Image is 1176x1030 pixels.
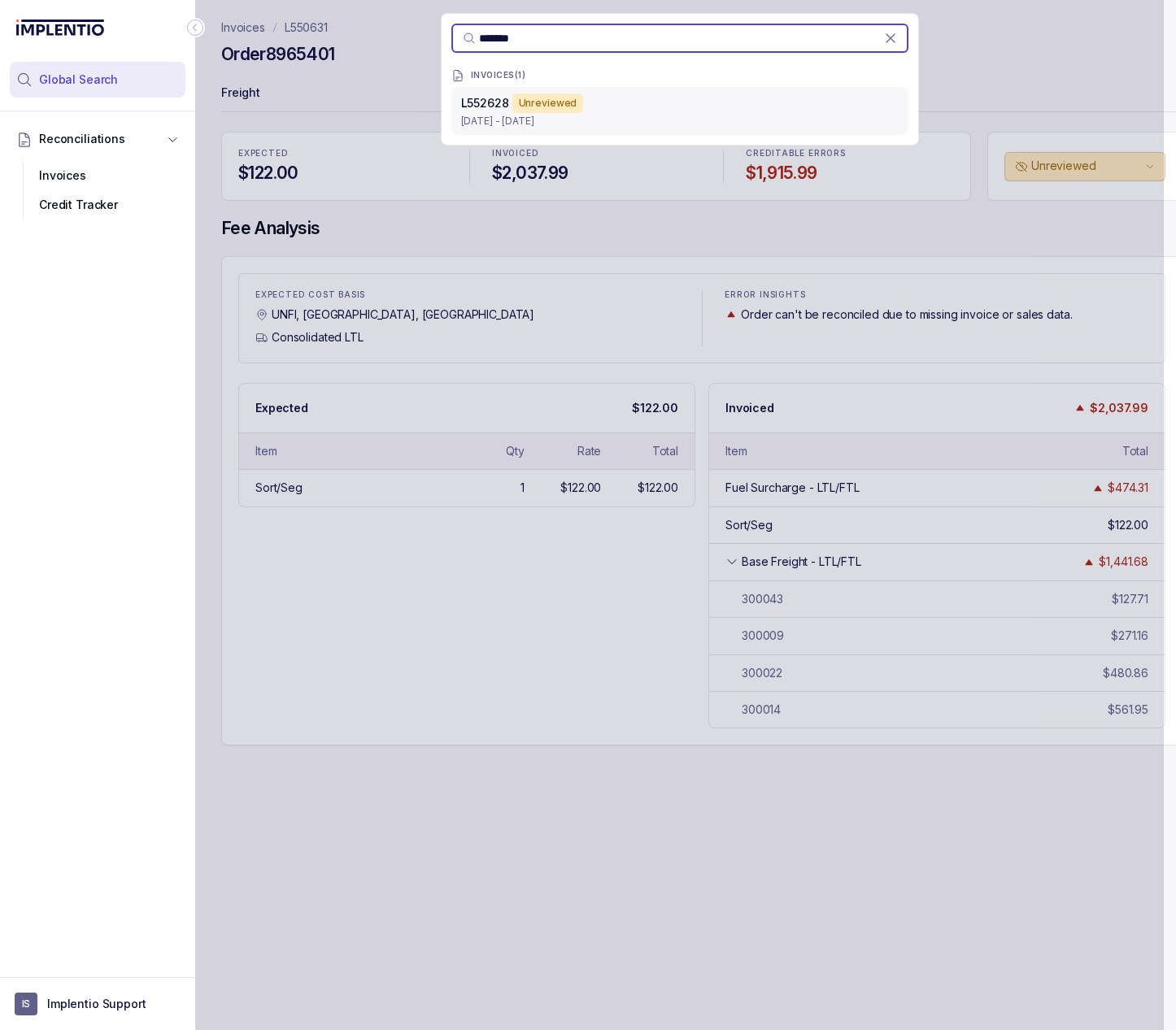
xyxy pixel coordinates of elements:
button: User initialsImplentio Support [15,993,181,1015]
div: Unreviewed [512,93,584,113]
span: Global Search [39,72,118,88]
div: Reconciliations [10,158,185,224]
div: Invoices [23,161,172,190]
div: Collapse Icon [185,18,205,37]
p: Implentio Support [47,996,146,1012]
div: Credit Tracker [23,190,172,219]
span: User initials [15,993,37,1015]
span: L552628 [461,96,509,110]
span: Reconciliations [39,131,125,147]
button: Reconciliations [10,121,185,157]
p: [DATE] - [DATE] [461,113,899,129]
p: INVOICES ( 1 ) [471,71,526,80]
